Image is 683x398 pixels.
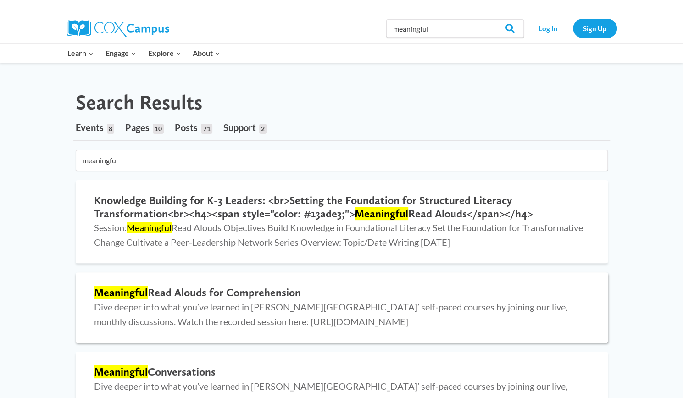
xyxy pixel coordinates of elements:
button: Child menu of Learn [62,44,100,63]
span: 2 [259,124,267,134]
mark: Meaningful [94,286,148,299]
a: Events8 [76,115,114,140]
span: Pages [125,122,150,133]
a: Knowledge Building for K-3 Leaders: <br>Setting the Foundation for Structured Literacy Transforma... [76,180,608,264]
h2: Read Alouds for Comprehension [94,286,589,299]
button: Child menu of Explore [142,44,187,63]
span: Support [223,122,256,133]
h2: Knowledge Building for K-3 Leaders: <br>Setting the Foundation for Structured Literacy Transforma... [94,194,589,221]
mark: Meaningful [127,222,172,233]
span: 10 [153,124,164,134]
a: Log In [528,19,568,38]
h1: Search Results [76,90,202,115]
button: Child menu of Engage [100,44,142,63]
button: Child menu of About [187,44,226,63]
span: Posts [175,122,198,133]
a: MeaningfulRead Alouds for Comprehension Dive deeper into what you’ve learned in [PERSON_NAME][GEO... [76,272,608,343]
input: Search for... [76,150,608,171]
span: 8 [107,124,114,134]
nav: Secondary Navigation [528,19,617,38]
span: Dive deeper into what you’ve learned in [PERSON_NAME][GEOGRAPHIC_DATA]’ self-paced courses by joi... [94,301,567,327]
input: Search Cox Campus [386,19,524,38]
span: Session: Read Alouds Objectives Build Knowledge in Foundational Literacy Set the Foundation for T... [94,222,583,248]
img: Cox Campus [67,20,169,37]
a: Posts71 [175,115,212,140]
mark: Meaningful [355,207,408,220]
nav: Primary Navigation [62,44,226,63]
span: Events [76,122,104,133]
a: Support2 [223,115,267,140]
mark: Meaningful [94,365,148,378]
a: Sign Up [573,19,617,38]
a: Pages10 [125,115,164,140]
h2: Conversations [94,365,589,379]
span: 71 [201,124,212,134]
